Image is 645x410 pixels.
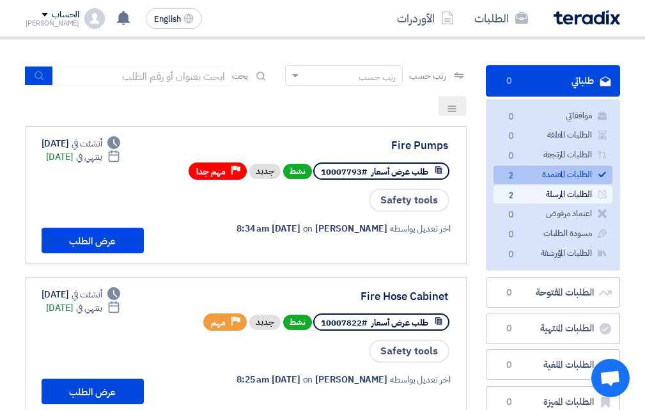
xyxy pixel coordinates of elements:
[42,379,144,404] button: عرض الطلب
[409,69,446,83] span: رتب حسب
[321,317,367,329] span: #10007822
[52,10,79,20] div: الحساب
[315,222,387,235] span: [PERSON_NAME]
[502,75,517,88] span: 0
[283,315,312,330] span: نشط
[493,146,612,164] a: الطلبات المرتجعة
[486,313,620,344] a: الطلبات المنتهية0
[504,111,519,124] span: 0
[283,164,312,179] span: نشط
[502,396,517,409] span: 0
[390,222,450,235] span: اخر تعديل بواسطه
[387,3,464,33] a: الأوردرات
[53,67,232,86] input: ابحث بعنوان أو رقم الطلب
[315,373,387,386] span: [PERSON_NAME]
[502,359,517,372] span: 0
[42,137,121,150] div: [DATE]
[502,287,517,299] span: 0
[390,373,450,386] span: اخر تعديل بواسطه
[72,288,102,301] span: أنشئت في
[504,150,519,163] span: 0
[369,189,449,212] span: Safety tools
[42,288,121,301] div: [DATE]
[249,315,281,330] div: جديد
[493,205,612,223] a: اعتماد مرفوض
[493,185,612,204] a: الطلبات المرسلة
[486,349,620,381] a: الطلبات الملغية0
[369,340,449,363] span: Safety tools
[72,137,102,150] span: أنشئت في
[486,277,620,308] a: الطلبات المفتوحة0
[371,166,428,178] span: طلب عرض أسعار
[493,166,612,184] a: الطلبات المعتمدة
[554,10,620,25] img: Teradix logo
[464,3,538,33] a: الطلبات
[591,359,630,397] div: Open chat
[504,228,519,242] span: 0
[493,225,612,243] a: مسودة الطلبات
[493,244,612,263] a: الطلبات المؤرشفة
[359,70,396,84] div: رتب حسب
[371,317,428,329] span: طلب عرض أسعار
[237,373,300,386] span: [DATE] 8:25 am
[84,8,105,29] img: profile_test.png
[76,150,102,164] span: ينتهي في
[502,322,517,335] span: 0
[504,130,519,143] span: 0
[42,228,144,253] button: عرض الطلب
[303,373,313,386] span: on
[504,209,519,222] span: 0
[493,126,612,145] a: الطلبات المعلقة
[154,15,181,24] span: English
[211,317,226,329] span: مهم
[46,301,121,315] div: [DATE]
[321,166,367,178] span: #10007793
[232,69,249,83] span: بحث
[76,301,102,315] span: ينتهي في
[192,140,448,152] div: Fire Pumps
[237,222,300,235] span: [DATE] 8:34 am
[196,166,226,178] span: مهم جدا
[504,248,519,262] span: 0
[486,65,620,97] a: طلباتي0
[504,189,519,203] span: 2
[249,164,281,179] div: جديد
[504,170,519,183] span: 2
[493,107,612,125] a: موافقاتي
[192,291,448,303] div: Fire Hose Cabinet
[46,150,121,164] div: [DATE]
[303,222,313,235] span: on
[26,20,80,27] div: [PERSON_NAME]
[146,8,202,29] button: English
